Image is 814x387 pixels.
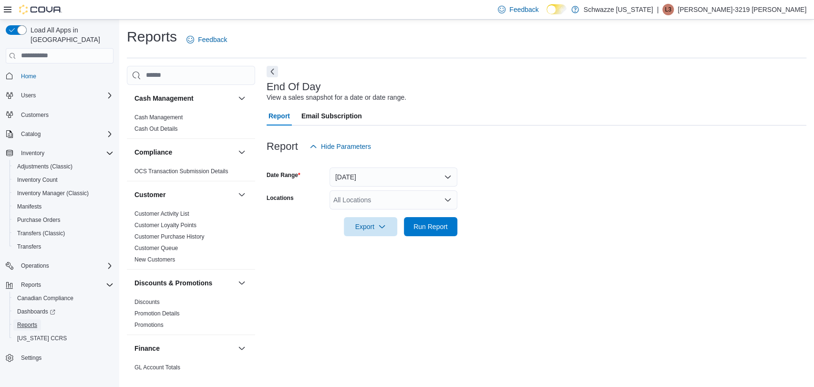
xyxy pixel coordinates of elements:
h3: Discounts & Promotions [134,278,212,288]
a: Adjustments (Classic) [13,161,76,172]
span: Email Subscription [301,106,362,126]
a: Home [17,71,40,82]
button: Purchase Orders [10,213,117,227]
h3: Finance [134,344,160,353]
span: Reports [17,279,113,291]
button: Customer [236,189,247,200]
a: Transfers [13,241,45,252]
span: Cash Management [134,114,183,121]
h3: Report [267,141,298,152]
span: Catalog [17,128,113,140]
span: Settings [17,352,113,364]
span: Operations [17,260,113,272]
span: GL Account Totals [134,364,180,371]
div: Discounts & Promotions [127,296,255,335]
button: Customer [134,190,234,199]
button: Open list of options [444,196,452,204]
span: Reports [17,321,37,329]
span: Customer Loyalty Points [134,221,196,229]
span: Adjustments (Classic) [13,161,113,172]
span: Report [268,106,290,126]
span: Dashboards [17,308,55,315]
span: Export [350,217,392,236]
a: Inventory Count [13,174,62,186]
span: [US_STATE] CCRS [17,335,67,342]
button: Cash Management [134,94,234,103]
button: Operations [17,260,53,272]
span: Customers [17,109,113,121]
button: Run Report [404,217,457,236]
button: Operations [2,259,117,272]
a: Promotion Details [134,310,180,317]
span: Transfers [17,243,41,251]
span: Dashboards [13,306,113,317]
button: Inventory [17,147,48,159]
button: Finance [236,343,247,354]
button: Settings [2,351,117,365]
span: Inventory Manager (Classic) [13,188,113,199]
button: Customers [2,108,117,122]
span: Cash Out Details [134,125,178,133]
h3: End Of Day [267,81,321,93]
a: Settings [17,352,45,364]
div: Compliance [127,166,255,181]
span: Canadian Compliance [17,294,73,302]
span: Transfers (Classic) [13,228,113,239]
span: Settings [21,354,41,362]
span: Inventory Manager (Classic) [17,189,89,197]
h3: Compliance [134,147,172,157]
a: Feedback [183,30,231,49]
span: OCS Transaction Submission Details [134,167,228,175]
span: Adjustments (Classic) [17,163,72,170]
button: Reports [17,279,45,291]
span: L3 [665,4,671,15]
span: Catalog [21,130,41,138]
button: Discounts & Promotions [236,277,247,289]
button: Transfers [10,240,117,253]
button: Compliance [134,147,234,157]
button: Catalog [2,127,117,141]
h3: Cash Management [134,94,194,103]
span: Run Report [413,222,448,231]
h3: Customer [134,190,165,199]
a: New Customers [134,256,175,263]
button: Canadian Compliance [10,292,117,305]
a: Cash Out Details [134,126,178,132]
span: GL Transactions [134,375,176,383]
button: [DATE] [330,167,457,187]
span: Customers [21,111,49,119]
button: Finance [134,344,234,353]
a: Dashboards [10,305,117,318]
a: Customer Loyalty Points [134,222,196,229]
button: Adjustments (Classic) [10,160,117,173]
a: Customer Queue [134,245,178,251]
label: Date Range [267,171,300,179]
span: Discounts [134,298,160,306]
a: Transfers (Classic) [13,228,69,239]
a: Inventory Manager (Classic) [13,188,93,199]
button: Users [17,90,40,101]
span: Purchase Orders [17,216,61,224]
span: Promotions [134,321,164,329]
input: Dark Mode [546,4,567,14]
span: Users [21,92,36,99]
img: Cova [19,5,62,14]
span: Dark Mode [546,14,547,15]
span: Manifests [17,203,41,210]
span: Home [17,70,113,82]
p: [PERSON_NAME]-3219 [PERSON_NAME] [678,4,806,15]
button: Home [2,69,117,83]
button: Next [267,66,278,77]
div: Logan-3219 Rossell [662,4,674,15]
button: Cash Management [236,93,247,104]
button: Reports [2,278,117,292]
a: Purchase Orders [13,214,64,226]
span: Inventory Count [17,176,58,184]
span: Feedback [198,35,227,44]
span: Transfers (Classic) [17,230,65,237]
button: Inventory Manager (Classic) [10,187,117,200]
div: Cash Management [127,112,255,138]
a: OCS Transaction Submission Details [134,168,228,175]
a: Manifests [13,201,45,212]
